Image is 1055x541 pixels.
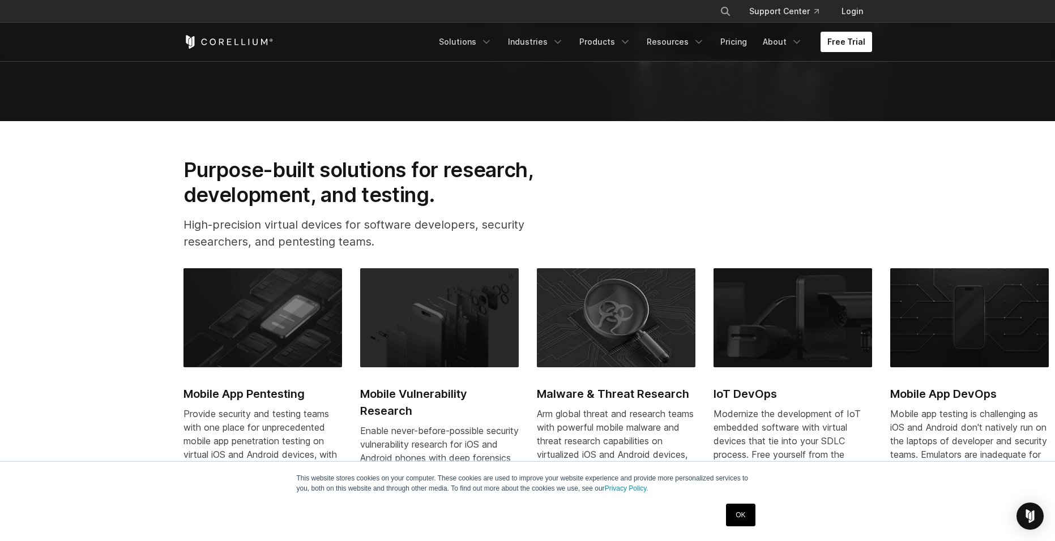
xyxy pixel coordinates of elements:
[183,268,342,367] img: Mobile App Pentesting
[715,1,736,22] button: Search
[183,407,342,516] div: Provide security and testing teams with one place for unprecedented mobile app penetration testin...
[183,385,342,402] h2: Mobile App Pentesting
[726,504,755,526] a: OK
[740,1,828,22] a: Support Center
[714,268,872,367] img: IoT DevOps
[360,385,519,419] h2: Mobile Vulnerability Research
[706,1,872,22] div: Navigation Menu
[605,484,648,492] a: Privacy Policy.
[832,1,872,22] a: Login
[183,216,570,250] p: High-precision virtual devices for software developers, security researchers, and pentesting teams.
[890,407,1049,516] div: Mobile app testing is challenging as iOS and Android don't natively run on the laptops of develop...
[360,424,519,519] div: Enable never-before-possible security vulnerability research for iOS and Android phones with deep...
[537,268,695,501] a: Malware & Threat Research Malware & Threat Research Arm global threat and research teams with pow...
[432,32,499,52] a: Solutions
[890,268,1049,367] img: Mobile App DevOps
[183,157,570,208] h2: Purpose-built solutions for research, development, and testing.
[714,407,872,516] div: Modernize the development of IoT embedded software with virtual devices that tie into your SDLC p...
[573,32,638,52] a: Products
[297,473,759,493] p: This website stores cookies on your computer. These cookies are used to improve your website expe...
[714,32,754,52] a: Pricing
[360,268,519,367] img: Mobile Vulnerability Research
[537,407,695,488] div: Arm global threat and research teams with powerful mobile malware and threat research capabilitie...
[821,32,872,52] a: Free Trial
[714,268,872,529] a: IoT DevOps IoT DevOps Modernize the development of IoT embedded software with virtual devices tha...
[183,268,342,529] a: Mobile App Pentesting Mobile App Pentesting Provide security and testing teams with one place for...
[537,385,695,402] h2: Malware & Threat Research
[890,385,1049,402] h2: Mobile App DevOps
[432,32,872,52] div: Navigation Menu
[501,32,570,52] a: Industries
[1016,503,1044,530] div: Open Intercom Messenger
[183,35,274,49] a: Corellium Home
[714,385,872,402] h2: IoT DevOps
[756,32,809,52] a: About
[640,32,711,52] a: Resources
[537,268,695,367] img: Malware & Threat Research
[360,268,519,532] a: Mobile Vulnerability Research Mobile Vulnerability Research Enable never-before-possible security...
